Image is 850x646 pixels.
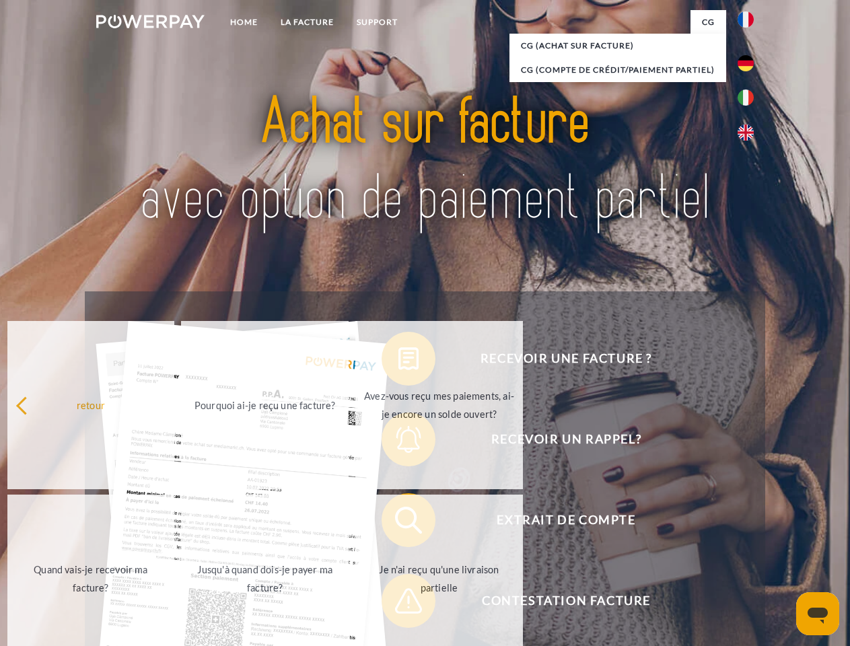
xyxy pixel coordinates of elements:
[401,574,731,628] span: Contestation Facture
[382,493,732,547] button: Extrait de compte
[738,11,754,28] img: fr
[738,124,754,141] img: en
[401,332,731,386] span: Recevoir une facture ?
[189,561,341,597] div: Jusqu'à quand dois-je payer ma facture?
[509,34,726,58] a: CG (achat sur facture)
[796,592,839,635] iframe: Bouton de lancement de la fenêtre de messagerie
[690,10,726,34] a: CG
[509,58,726,82] a: CG (Compte de crédit/paiement partiel)
[401,493,731,547] span: Extrait de compte
[738,55,754,71] img: de
[15,561,167,597] div: Quand vais-je recevoir ma facture?
[269,10,345,34] a: LA FACTURE
[382,412,732,466] button: Recevoir un rappel?
[345,10,409,34] a: Support
[219,10,269,34] a: Home
[15,396,167,414] div: retour
[363,561,515,597] div: Je n'ai reçu qu'une livraison partielle
[96,15,205,28] img: logo-powerpay-white.svg
[355,321,523,489] a: Avez-vous reçu mes paiements, ai-je encore un solde ouvert?
[129,65,721,258] img: title-powerpay_fr.svg
[738,89,754,106] img: it
[401,412,731,466] span: Recevoir un rappel?
[363,387,515,423] div: Avez-vous reçu mes paiements, ai-je encore un solde ouvert?
[382,574,732,628] button: Contestation Facture
[189,396,341,414] div: Pourquoi ai-je reçu une facture?
[382,332,732,386] button: Recevoir une facture ?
